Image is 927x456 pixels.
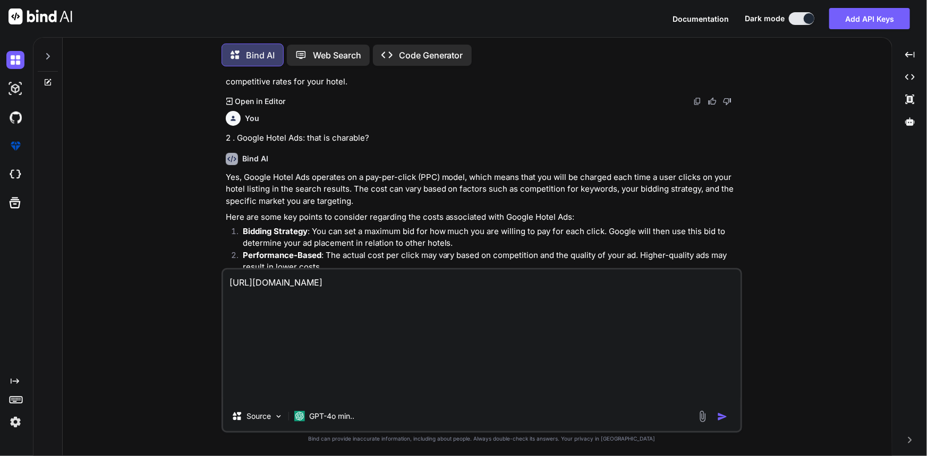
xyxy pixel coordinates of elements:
[243,226,308,236] strong: Bidding Strategy
[8,8,72,24] img: Bind AI
[235,96,285,107] p: Open in Editor
[226,64,740,88] p: By following these steps, you can effectively display OTA prices in Google search results, making...
[6,413,24,431] img: settings
[246,49,275,62] p: Bind AI
[242,153,268,164] h6: Bind AI
[222,435,742,443] p: Bind can provide inaccurate information, including about people. Always double-check its answers....
[223,270,741,401] textarea: [URL][DOMAIN_NAME]
[243,250,321,260] strong: Performance-Based
[6,137,24,155] img: premium
[6,166,24,184] img: cloudideIcon
[313,49,361,62] p: Web Search
[226,132,740,144] p: 2 . Google Hotel Ads: that is charable?
[673,13,729,24] button: Documentation
[399,49,463,62] p: Code Generator
[226,211,740,223] p: Here are some key points to consider regarding the costs associated with Google Hotel Ads:
[717,411,728,422] img: icon
[696,410,709,423] img: attachment
[6,51,24,69] img: darkChat
[226,171,740,208] p: Yes, Google Hotel Ads operates on a pay-per-click (PPC) model, which means that you will be charg...
[294,411,305,421] img: GPT-4o mini
[708,97,717,106] img: like
[745,13,785,24] span: Dark mode
[309,411,354,421] p: GPT-4o min..
[6,80,24,98] img: darkAi-studio
[723,97,732,106] img: dislike
[693,97,702,106] img: copy
[829,8,910,29] button: Add API Keys
[243,249,740,273] p: : The actual cost per click may vary based on competition and the quality of your ad. Higher-qual...
[673,14,729,23] span: Documentation
[6,108,24,126] img: githubDark
[246,411,271,421] p: Source
[245,113,259,124] h6: You
[274,412,283,421] img: Pick Models
[243,226,740,249] p: : You can set a maximum bid for how much you are willing to pay for each click. Google will then ...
